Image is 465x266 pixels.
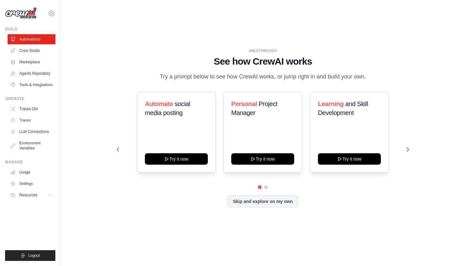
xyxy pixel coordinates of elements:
[8,190,55,200] button: Resources
[8,167,55,177] a: Usage
[5,250,55,261] button: Logout
[8,127,55,137] a: LLM Connections
[5,7,37,19] img: Logo
[227,195,298,207] button: Skip and explore on my own
[8,80,55,90] a: Tools & Integrations
[117,48,409,53] div: WALKTHROUGH
[231,153,294,165] button: Try it now
[157,72,369,81] p: Try a prompt below to see how CrewAI works, or jump right in and build your own.
[8,34,55,44] a: Automations
[8,68,55,79] a: Agents Repository
[318,100,368,116] span: and Skill Development
[5,160,55,165] div: Manage
[8,138,55,153] a: Environment Variables
[318,153,381,165] button: Try it now
[318,100,344,107] span: Learning
[8,57,55,67] a: Marketplace
[5,27,55,32] div: Build
[8,104,55,114] a: Traces Old
[28,253,40,258] span: Logout
[8,115,55,125] a: Traces
[145,153,208,165] button: Try it now
[231,100,257,107] span: Personal
[145,100,173,107] span: Automate
[5,96,55,101] div: Operate
[117,56,409,67] h1: See how CrewAI works
[8,46,55,56] a: Crew Studio
[19,193,37,198] span: Resources
[8,179,55,189] a: Settings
